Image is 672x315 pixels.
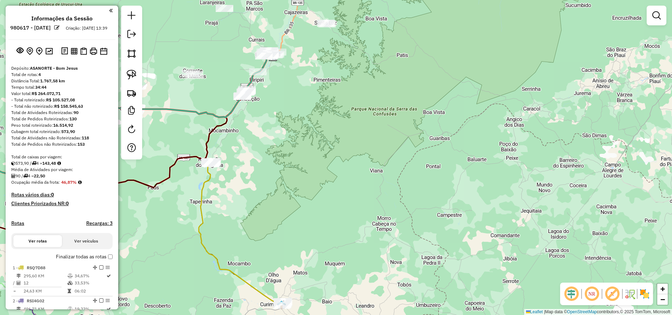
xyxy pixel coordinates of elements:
i: % de utilização da cubagem [68,281,73,285]
div: Atividade não roteirizada - BAR DO MARCENIO [182,70,199,77]
a: Nova sessão e pesquisa [125,8,139,24]
img: Criar rota [127,88,137,98]
div: Atividade não roteirizada - POUSADA E LANCHONETE [260,52,278,59]
div: Atividade não roteirizada - BAR DOS AMIGOS [261,50,279,57]
div: Atividade não roteirizada - Mercado Progresso [203,159,220,166]
i: % de utilização do peso [68,307,73,311]
i: Rota otimizada [107,274,111,278]
div: Atividade não roteirizada - MERCADINHO CABRAL [258,49,276,56]
img: Exibir/Ocultar setores [639,288,650,300]
div: Atividade não roteirizada - MERCADO DA VILA [256,49,274,56]
i: Total de Atividades [11,174,15,178]
div: Depósito: [11,65,113,71]
td: 34,67% [74,272,106,279]
i: Total de rotas [32,161,36,165]
div: Atividade não roteirizada - COMERCIAL ALMEIDA [261,52,278,59]
button: Imprimir Rotas [88,46,99,56]
img: Selecionar atividades - laço [127,70,137,80]
div: Atividade não roteirizada - DISK FAMILIAR 2 [260,48,278,55]
strong: 130 [69,116,77,121]
a: Criar rota [124,85,139,101]
em: Finalizar rota [99,265,103,270]
div: Tempo total: [11,84,113,90]
button: Ver rotas [13,235,62,247]
img: Selecionar atividades - polígono [127,49,137,58]
h4: Informações da Sessão [31,15,93,22]
div: Atividade não roteirizada - Creilon Rosendo Fons [203,158,221,165]
a: Leaflet [526,309,543,314]
div: Total de Atividades não Roteirizadas: [11,135,113,141]
em: Alterar nome da sessão [54,25,59,30]
a: Exibir filtros [649,8,664,23]
input: Finalizar todas as rotas [108,254,113,259]
div: Atividade não roteirizada - DISK LADEIRA GELADA [256,51,274,58]
i: % de utilização do peso [68,274,73,278]
td: = [13,288,16,295]
div: Atividade não roteirizada - DISTRIBUIDORA DE BEB [234,93,251,100]
strong: R$ 105.527,08 [46,97,75,102]
em: Opções [106,298,110,303]
div: Atividade não roteirizada - RAIMUNDA RIBEIRO DA [236,89,254,96]
div: Criação: [DATE] 13:39 [63,25,110,31]
td: / [13,279,16,286]
div: Atividade não roteirizada - CHURRASCARIA OLIVEIR [237,89,254,96]
span: + [660,284,665,293]
div: Distância Total: [11,78,113,84]
strong: 573,90 [61,129,75,134]
span: RSI4G02 [27,298,44,303]
button: Otimizar todas as rotas [44,46,54,56]
td: 12 [23,279,67,286]
strong: 34:44 [35,84,46,90]
div: Atividade não roteirizada - BAR DA CLAUDIA [260,47,278,54]
strong: ASANORTE - Bom Jesus [30,65,78,71]
a: Rotas [11,220,24,226]
div: Valor total: [11,90,113,97]
div: - Total roteirizado: [11,97,113,103]
div: Atividade não roteirizada - ANTONIO FERNANDES NA [216,5,233,12]
i: Tempo total em rota [68,289,71,293]
div: 573,90 / 4 = [11,160,113,166]
em: Alterar sequência das rotas [93,265,97,270]
div: Atividade não roteirizada - JULIMAR NUNES DOS SA [201,158,218,165]
div: Atividade não roteirizada - ACOUGUE OLIVEIRA [202,158,220,165]
a: Clique aqui para minimizar o painel [109,6,113,14]
i: Cubagem total roteirizado [11,161,15,165]
button: Visualizar Romaneio [79,46,88,56]
strong: 1.767,58 km [40,78,65,83]
div: Atividade não roteirizada - ALISSON DE SOUSA [257,50,274,57]
strong: R$ 264.072,71 [32,91,61,96]
div: Map data © contributors,© 2025 TomTom, Microsoft [524,309,672,315]
i: Meta Caixas/viagem: 1,00 Diferença: 142,48 [57,161,61,165]
div: Total de Pedidos não Roteirizados: [11,141,113,147]
strong: 0 [51,191,54,198]
td: 24,63 KM [23,288,67,295]
span: Ocultar deslocamento [563,285,580,302]
span: 2 - [13,298,44,303]
div: Atividade não roteirizada - ROSA AMELIA PINTO [317,20,335,27]
a: OpenStreetMap [567,309,597,314]
button: Disponibilidade de veículos [99,46,109,56]
div: Atividade não roteirizada - MERCADINHO MARTINS [238,88,255,95]
h4: Rotas vários dias: [11,192,113,198]
strong: 16.514,92 [53,122,73,128]
h6: 980617 - [DATE] [10,25,51,31]
div: Atividade não roteirizada - ESPETANDO TOP [259,51,276,58]
div: Atividade não roteirizada - LANCHONETE CAFE COM [259,48,277,55]
div: - Total não roteirizado: [11,103,113,109]
strong: 46,87% [61,179,77,185]
td: 295,60 KM [23,272,67,279]
button: Logs desbloquear sessão [60,46,69,57]
td: 496,71 KM [23,305,67,313]
a: Zoom out [657,294,668,305]
div: Atividade não roteirizada - MERCADINHO VENDE BAR [186,71,203,78]
strong: 153 [77,141,85,147]
i: Distância Total [17,274,21,278]
div: Atividade não roteirizada - CLEIDE SANTANA DA SI [249,68,267,75]
em: Opções [106,265,110,270]
div: Atividade não roteirizada - ACOUGUE E MERCADO [259,49,277,56]
em: Média calculada utilizando a maior ocupação (%Peso ou %Cubagem) de cada rota da sessão. Rotas cro... [78,180,82,184]
td: 33,53% [74,279,106,286]
strong: 4 [38,72,41,77]
div: Atividade não roteirizada - MERCADO FRAGOSO [255,52,273,59]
